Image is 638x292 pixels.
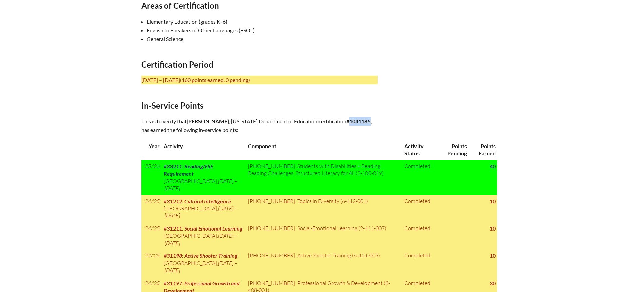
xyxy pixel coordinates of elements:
span: [DATE] – [DATE] [164,232,237,246]
strong: 30 [490,280,496,286]
b: #1041185 [346,118,371,124]
p: This is to verify that , [US_STATE] Department of Education certification , has earned the follow... [141,117,378,134]
span: [DATE] – [DATE] [164,205,237,219]
td: [PHONE_NUMBER]: Students with Disabilities + Reading: Reading Challenges: Structured Literacy for... [245,160,402,195]
li: General Science [147,35,383,43]
td: [PHONE_NUMBER]: Active Shooter Training (6-414-005) [245,249,402,277]
th: Points Pending [437,140,468,160]
h2: In-Service Points [141,100,378,110]
strong: 10 [490,225,496,232]
td: , [161,249,245,277]
span: [GEOGRAPHIC_DATA] [164,178,217,184]
td: Completed [402,195,437,222]
th: Year [141,140,161,160]
span: [DATE] – [DATE] [164,260,237,274]
td: [PHONE_NUMBER]: Social-Emotional Learning (2-411-007) [245,222,402,249]
span: #31198: Active Shooter Training [164,252,237,259]
td: '24/'25 [141,195,161,222]
h2: Certification Period [141,59,378,69]
li: English to Speakers of Other Languages (ESOL) [147,26,383,35]
li: Elementary Education (grades K-6) [147,17,383,26]
h2: Areas of Certification [141,1,378,10]
span: [GEOGRAPHIC_DATA] [164,232,217,239]
td: Completed [402,249,437,277]
th: Activity Status [402,140,437,160]
td: , [161,160,245,195]
th: Points Earned [468,140,497,160]
span: [GEOGRAPHIC_DATA] [164,205,217,212]
th: Activity [161,140,245,160]
span: [PERSON_NAME] [187,118,229,124]
td: '25/'26 [141,160,161,195]
span: #33211: Reading/ESE Requirement [164,163,213,177]
span: [DATE] – [DATE] [164,178,237,192]
strong: 10 [490,198,496,204]
td: Completed [402,160,437,195]
p: [DATE] – [DATE] [141,76,378,84]
td: [PHONE_NUMBER]: Topics in Diversity (6-412-001) [245,195,402,222]
td: '24/'25 [141,222,161,249]
span: #31212: Cultural Intelligence [164,198,231,204]
td: Completed [402,222,437,249]
td: '24/'25 [141,249,161,277]
span: (160 points earned, 0 pending) [180,77,250,83]
td: , [161,195,245,222]
span: [GEOGRAPHIC_DATA] [164,260,217,266]
th: Component [245,140,402,160]
strong: 10 [490,252,496,259]
span: #31211: Social Emotional Learning [164,225,242,232]
td: , [161,222,245,249]
strong: 40 [490,163,496,169]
